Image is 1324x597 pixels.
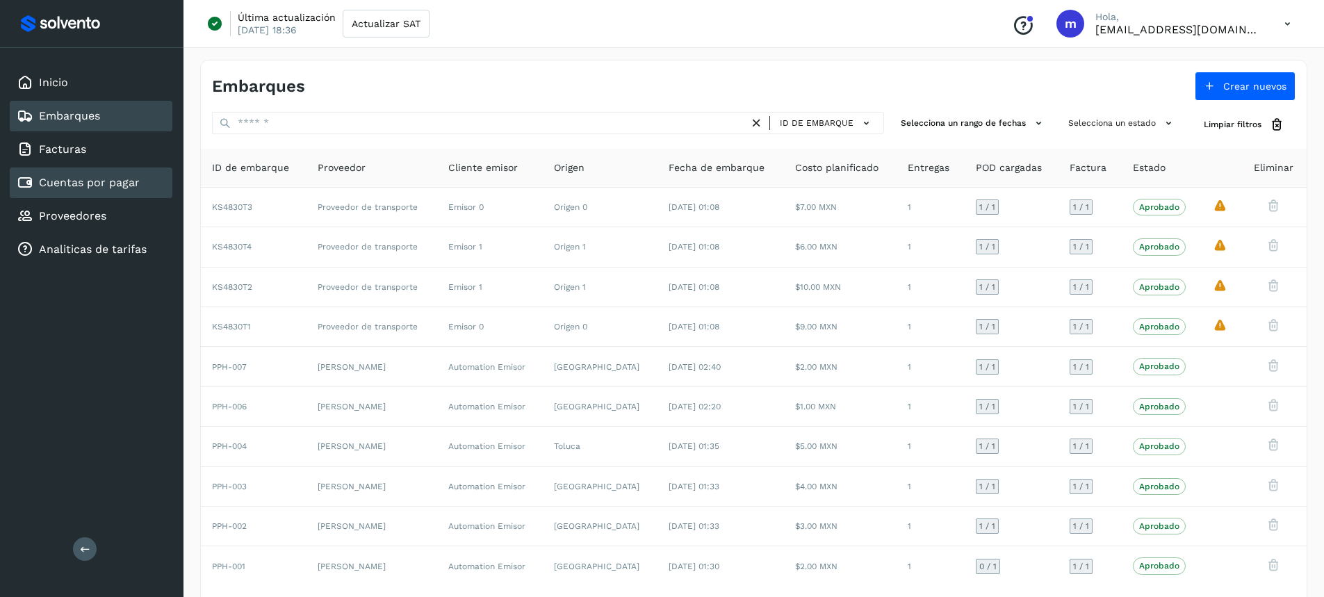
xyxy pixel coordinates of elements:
p: Última actualización [238,11,336,24]
span: Proveedor [318,161,366,175]
span: [DATE] 01:08 [669,282,719,292]
td: Automation Emisor [437,347,543,386]
span: 1 / 1 [979,363,995,371]
span: 0 / 1 [979,562,997,571]
td: Automation Emisor [437,387,543,427]
h4: Embarques [212,76,305,97]
div: Proveedores [10,201,172,231]
span: 1 / 1 [1073,363,1089,371]
span: [DATE] 01:08 [669,322,719,332]
span: PPH-004 [212,441,247,451]
span: PPH-007 [212,362,247,372]
td: Automation Emisor [437,507,543,546]
td: Origen 0 [543,188,657,227]
p: [DATE] 18:36 [238,24,297,36]
span: POD cargadas [976,161,1042,175]
span: Crear nuevos [1223,81,1286,91]
a: Facturas [39,142,86,156]
span: Actualizar SAT [352,19,420,28]
td: Proveedor de transporte [307,227,437,267]
td: 1 [897,546,965,585]
td: 1 [897,467,965,507]
td: Automation Emisor [437,546,543,585]
p: Aprobado [1139,282,1179,292]
span: [DATE] 01:08 [669,202,719,212]
span: 1 / 1 [979,243,995,251]
td: [GEOGRAPHIC_DATA] [543,387,657,427]
span: [DATE] 01:35 [669,441,719,451]
span: 1 / 1 [979,522,995,530]
td: [PERSON_NAME] [307,467,437,507]
td: Proveedor de transporte [307,307,437,347]
td: $5.00 MXN [784,427,897,466]
a: Analiticas de tarifas [39,243,147,256]
span: Eliminar [1254,161,1293,175]
span: PPH-001 [212,562,245,571]
a: Proveedores [39,209,106,222]
td: [GEOGRAPHIC_DATA] [543,507,657,546]
div: Analiticas de tarifas [10,234,172,265]
div: Embarques [10,101,172,131]
td: [PERSON_NAME] [307,546,437,585]
td: [PERSON_NAME] [307,427,437,466]
td: $1.00 MXN [784,387,897,427]
td: $3.00 MXN [784,507,897,546]
p: Aprobado [1139,202,1179,212]
td: Emisor 0 [437,188,543,227]
a: Embarques [39,109,100,122]
td: $9.00 MXN [784,307,897,347]
p: Aprobado [1139,521,1179,531]
span: 1 / 1 [979,322,995,331]
span: [DATE] 01:30 [669,562,719,571]
span: 1 / 1 [979,482,995,491]
td: $2.00 MXN [784,347,897,386]
p: Aprobado [1139,322,1179,332]
div: Facturas [10,134,172,165]
span: 1 / 1 [1073,203,1089,211]
p: Aprobado [1139,361,1179,371]
td: Emisor 0 [437,307,543,347]
span: Entregas [908,161,949,175]
span: 1 / 1 [979,203,995,211]
span: 1 / 1 [1073,562,1089,571]
td: $6.00 MXN [784,227,897,267]
button: Selecciona un estado [1063,112,1182,135]
span: [DATE] 01:08 [669,242,719,252]
span: Costo planificado [795,161,878,175]
p: Hola, [1095,11,1262,23]
span: Cliente emisor [448,161,518,175]
p: Aprobado [1139,482,1179,491]
span: KS4830T1 [212,322,251,332]
td: 1 [897,227,965,267]
td: $7.00 MXN [784,188,897,227]
span: 1 / 1 [1073,442,1089,450]
td: 1 [897,427,965,466]
td: Proveedor de transporte [307,188,437,227]
td: Emisor 1 [437,227,543,267]
button: ID de embarque [776,113,878,133]
span: 1 / 1 [979,442,995,450]
span: PPH-002 [212,521,247,531]
span: [DATE] 02:20 [669,402,721,411]
p: Aprobado [1139,402,1179,411]
p: Aprobado [1139,561,1179,571]
td: $2.00 MXN [784,546,897,585]
span: [DATE] 01:33 [669,482,719,491]
td: $4.00 MXN [784,467,897,507]
td: Origen 1 [543,268,657,307]
p: mercedes@solvento.mx [1095,23,1262,36]
span: KS4830T3 [212,202,252,212]
button: Limpiar filtros [1193,112,1296,138]
button: Selecciona un rango de fechas [895,112,1052,135]
p: Aprobado [1139,441,1179,451]
td: Emisor 1 [437,268,543,307]
a: Inicio [39,76,68,89]
td: Proveedor de transporte [307,268,437,307]
div: Inicio [10,67,172,98]
span: PPH-006 [212,402,247,411]
td: 1 [897,507,965,546]
td: [PERSON_NAME] [307,347,437,386]
td: $10.00 MXN [784,268,897,307]
td: 1 [897,347,965,386]
span: [DATE] 02:40 [669,362,721,372]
